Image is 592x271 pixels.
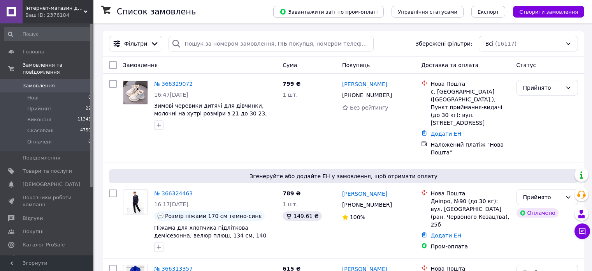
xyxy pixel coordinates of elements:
[283,201,298,207] span: 1 шт.
[279,8,378,15] span: Завантажити звіт по пром-оплаті
[23,154,60,161] span: Повідомлення
[273,6,384,18] button: Завантажити звіт по пром-оплаті
[27,127,54,134] span: Скасовані
[350,105,388,111] span: Без рейтингу
[415,40,472,48] span: Збережені фільтри:
[283,190,300,197] span: 789 ₴
[23,194,72,208] span: Показники роботи компанії
[523,83,562,92] div: Прийнято
[430,88,510,127] div: с. [GEOGRAPHIC_DATA] ([GEOGRAPHIC_DATA].), Пункт приймання-видачі (до 30 кг): вул. [STREET_ADDRESS]
[23,255,49,262] span: Аналітика
[88,94,91,101] span: 0
[112,172,575,180] span: Згенеруйте або додайте ЕН у замовлення, щоб отримати оплату
[430,190,510,197] div: Нова Пошта
[430,232,461,239] a: Додати ЕН
[523,193,562,202] div: Прийнято
[505,8,584,14] a: Створити замовлення
[154,190,193,197] a: № 366324463
[123,190,148,214] a: Фото товару
[23,62,93,76] span: Замовлення та повідомлення
[23,48,44,55] span: Головна
[516,62,536,68] span: Статус
[23,82,55,89] span: Замовлення
[421,62,478,68] span: Доставка та оплата
[513,6,584,18] button: Створити замовлення
[25,5,84,12] span: Інтернет-магазин дитячого одягу "Дітки-цукерочки"
[27,94,39,101] span: Нові
[123,80,148,105] a: Фото товару
[341,90,393,101] div: [PHONE_NUMBER]
[342,80,387,88] a: [PERSON_NAME]
[485,40,494,48] span: Всі
[124,40,147,48] span: Фільтри
[519,9,578,15] span: Створити замовлення
[27,138,52,145] span: Оплачені
[23,168,72,175] span: Товари та послуги
[430,131,461,137] a: Додати ЕН
[283,211,321,221] div: 149.61 ₴
[283,92,298,98] span: 1 шт.
[516,208,559,218] div: Оплачено
[80,127,91,134] span: 4750
[398,9,457,15] span: Управління статусами
[478,9,499,15] span: Експорт
[23,228,44,235] span: Покупці
[27,105,51,112] span: Прийняті
[495,41,516,47] span: (16117)
[117,7,196,16] h1: Список замовлень
[23,215,43,222] span: Відгуки
[154,92,188,98] span: 16:47[DATE]
[154,103,267,124] a: Зимові черевики дитячі для дівчинки, молочні на хутрі розміри з 21 до 30 23, 13,5
[341,199,393,210] div: [PHONE_NUMBER]
[154,225,275,254] a: Піжама для хлопчика підліткова демісезонна, велюр плюш, 134 см, 140 см, 146 см, 152 см, 158 см, 1...
[86,105,91,112] span: 22
[283,62,297,68] span: Cума
[27,116,51,123] span: Виконані
[123,62,158,68] span: Замовлення
[4,27,92,41] input: Пошук
[127,190,144,214] img: Фото товару
[88,138,91,145] span: 0
[23,241,65,248] span: Каталог ProSale
[283,81,300,87] span: 799 ₴
[392,6,464,18] button: Управління статусами
[430,80,510,88] div: Нова Пошта
[169,36,374,51] input: Пошук за номером замовлення, ПІБ покупця, номером телефону, Email, номером накладної
[574,223,590,239] button: Чат з покупцем
[154,201,188,207] span: 16:17[DATE]
[342,62,370,68] span: Покупець
[77,116,91,123] span: 11345
[430,141,510,156] div: Наложений платіж "Нова Пошта"
[165,213,262,219] span: Розмір піжами 170 см темно-синє
[430,243,510,250] div: Пром-оплата
[471,6,506,18] button: Експорт
[25,12,93,19] div: Ваш ID: 2376184
[342,190,387,198] a: [PERSON_NAME]
[154,81,193,87] a: № 366329072
[350,214,365,220] span: 100%
[123,80,148,105] img: Фото товару
[23,181,80,188] span: [DEMOGRAPHIC_DATA]
[157,213,163,219] img: :speech_balloon:
[430,197,510,228] div: Дніпро, №90 (до 30 кг): вул. [GEOGRAPHIC_DATA] (ран. Червоного Козацтва), 25б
